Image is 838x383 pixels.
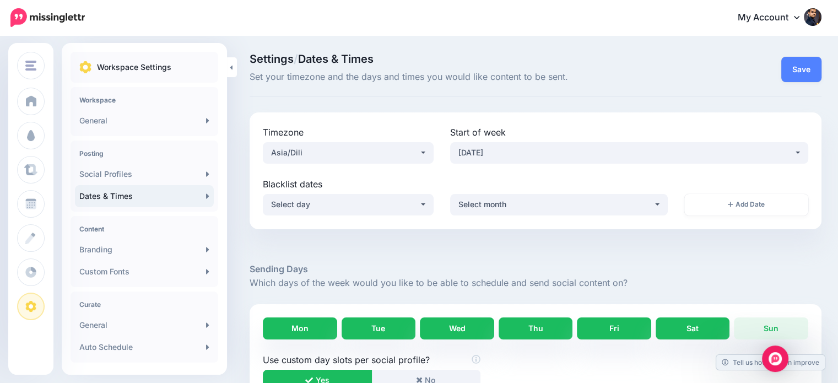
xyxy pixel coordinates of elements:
[75,110,214,132] a: General
[18,18,26,26] img: logo_orange.svg
[716,355,825,370] a: Tell us how we can improve
[263,126,434,139] label: Timezone
[684,194,808,215] button: Add Date
[29,29,121,37] div: Domain: [DOMAIN_NAME]
[75,239,214,261] a: Branding
[79,61,91,73] img: settings.png
[271,146,419,159] div: Asia/Dili
[79,149,209,158] h4: Posting
[97,61,171,74] p: Workspace Settings
[294,52,298,66] span: /
[250,276,821,290] p: Which days of the week would you like to be able to schedule and send social content on?
[734,317,808,339] a: Sun
[420,317,494,339] a: Wed
[75,314,214,336] a: General
[458,198,653,211] div: Select month
[75,261,214,283] a: Custom Fonts
[499,317,573,339] a: Thu
[18,29,26,37] img: website_grey.svg
[656,317,730,339] a: Sat
[75,185,214,207] a: Dates & Times
[250,70,625,84] span: Set your timezone and the days and times you would like content to be sent.
[75,336,214,358] a: Auto Schedule
[42,65,99,72] div: Domain Overview
[10,8,85,27] img: Missinglettr
[25,61,36,71] img: menu.png
[577,317,651,339] a: Fri
[250,262,821,276] h5: Sending Days
[31,18,54,26] div: v 4.0.25
[263,177,808,191] label: Blacklist dates
[75,163,214,185] a: Social Profiles
[30,64,39,73] img: tab_domain_overview_orange.svg
[122,65,186,72] div: Keywords by Traffic
[727,4,821,31] a: My Account
[458,146,793,159] div: [DATE]
[263,194,434,215] button: Select day
[79,300,209,309] h4: Curate
[263,317,337,339] a: Mon
[450,126,808,139] label: Start of week
[79,225,209,233] h4: Content
[79,96,209,104] h4: Workspace
[263,142,434,164] button: Asia/Dili
[342,317,416,339] a: Tue
[450,142,808,164] button: Sunday
[762,346,788,372] div: Open Intercom Messenger
[110,64,118,73] img: tab_keywords_by_traffic_grey.svg
[450,194,668,215] button: Select month
[781,57,821,82] button: Save
[271,198,419,211] div: Select day
[250,53,625,64] span: Settings Dates & Times
[263,353,480,366] label: Use custom day slots per social profile?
